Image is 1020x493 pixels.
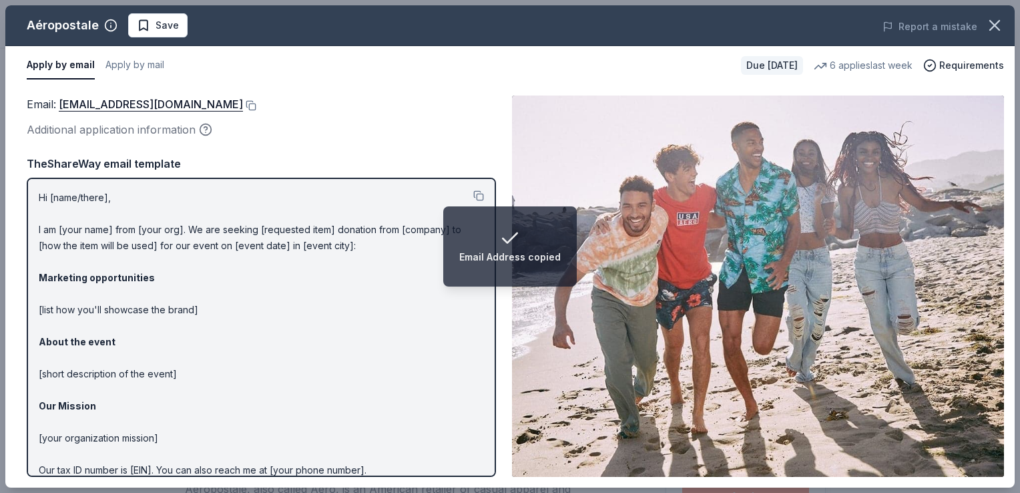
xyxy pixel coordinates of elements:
div: Email Address copied [459,249,561,265]
span: Save [156,17,179,33]
span: Email : [27,98,243,111]
img: Image for Aéropostale [512,96,1004,477]
button: Report a mistake [882,19,977,35]
div: 6 applies last week [814,57,913,73]
button: Requirements [923,57,1004,73]
button: Apply by mail [105,51,164,79]
strong: Our Mission [39,400,96,412]
div: Additional application information [27,121,496,138]
button: Apply by email [27,51,95,79]
div: Aéropostale [27,15,99,36]
button: Save [128,13,188,37]
div: TheShareWay email template [27,155,496,172]
a: [EMAIL_ADDRESS][DOMAIN_NAME] [59,96,243,113]
strong: About the event [39,336,115,347]
span: Requirements [939,57,1004,73]
div: Due [DATE] [741,56,803,75]
strong: Marketing opportunities [39,272,155,283]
